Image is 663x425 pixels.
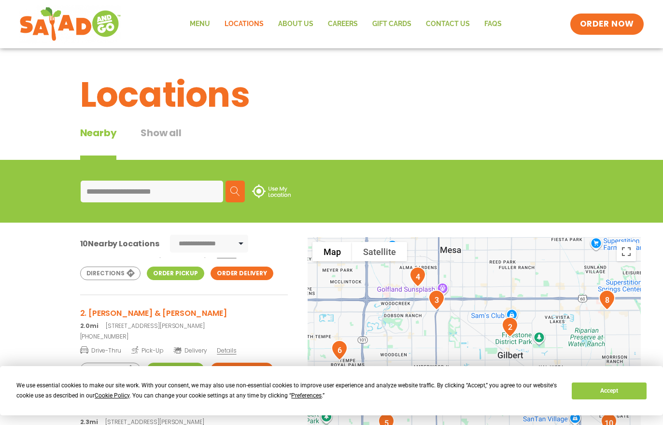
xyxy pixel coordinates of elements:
h3: 2. [PERSON_NAME] & [PERSON_NAME] [80,307,288,319]
a: ORDER NOW [570,14,644,35]
a: GIFT CARDS [365,13,419,35]
div: 1 [472,364,496,392]
span: Delivery [173,250,207,259]
p: [STREET_ADDRESS][PERSON_NAME] [80,322,288,330]
div: Nearby Locations [80,238,159,250]
span: Cookie Policy [95,392,129,399]
div: 2 [498,313,522,341]
img: search.svg [230,186,240,196]
span: Drive-Thru [80,249,121,259]
a: Drive-Thru Pick-Up Delivery Details [80,247,288,259]
a: Order Pickup [147,267,204,280]
div: We use essential cookies to make our site work. With your consent, we may also use non-essential ... [16,381,560,401]
a: Drive-Thru Pick-Up Delivery Details [80,343,288,355]
a: Careers [321,13,365,35]
span: Preferences [291,392,322,399]
h1: Locations [80,69,583,121]
span: Details [217,250,236,258]
span: Delivery [173,346,207,355]
a: Menu [183,13,217,35]
a: 2. [PERSON_NAME] & [PERSON_NAME] 2.0mi[STREET_ADDRESS][PERSON_NAME] [80,307,288,330]
a: FAQs [477,13,509,35]
button: Toggle fullscreen view [617,242,636,261]
a: About Us [271,13,321,35]
a: Order Delivery [211,267,273,280]
span: 10 [80,238,88,249]
a: Order Pickup [147,363,204,376]
div: 8 [595,286,619,314]
a: Locations [217,13,271,35]
img: new-SAG-logo-768×292 [19,5,121,43]
span: ORDER NOW [580,18,634,30]
button: Show satellite imagery [352,242,407,261]
a: Order Delivery [211,363,273,376]
div: Nearby [80,126,117,160]
button: Show all [141,126,181,160]
nav: Menu [183,13,509,35]
div: Tabbed content [80,126,206,160]
span: Details [217,346,236,354]
div: 6 [327,336,352,364]
div: 3 [424,286,449,314]
a: Directions [80,267,141,280]
span: Drive-Thru [80,345,121,355]
button: Show street map [312,242,352,261]
a: Directions [80,363,141,376]
strong: 2.0mi [80,322,99,330]
div: 4 [406,263,430,291]
img: use-location.svg [252,184,291,198]
button: Accept [572,382,646,399]
span: Pick-Up [131,249,164,259]
a: Contact Us [419,13,477,35]
a: [PHONE_NUMBER] [80,332,288,341]
span: Pick-Up [131,345,164,355]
